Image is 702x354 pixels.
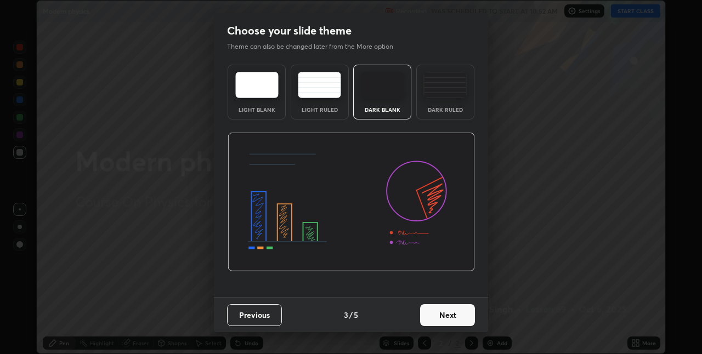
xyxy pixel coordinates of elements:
[227,304,282,326] button: Previous
[298,107,342,112] div: Light Ruled
[354,309,358,321] h4: 5
[227,24,352,38] h2: Choose your slide theme
[227,42,405,52] p: Theme can also be changed later from the More option
[423,72,467,98] img: darkRuledTheme.de295e13.svg
[228,133,475,272] img: darkThemeBanner.d06ce4a2.svg
[235,107,279,112] div: Light Blank
[349,309,353,321] h4: /
[344,309,348,321] h4: 3
[420,304,475,326] button: Next
[361,72,404,98] img: darkTheme.f0cc69e5.svg
[360,107,404,112] div: Dark Blank
[235,72,279,98] img: lightTheme.e5ed3b09.svg
[298,72,341,98] img: lightRuledTheme.5fabf969.svg
[423,107,467,112] div: Dark Ruled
